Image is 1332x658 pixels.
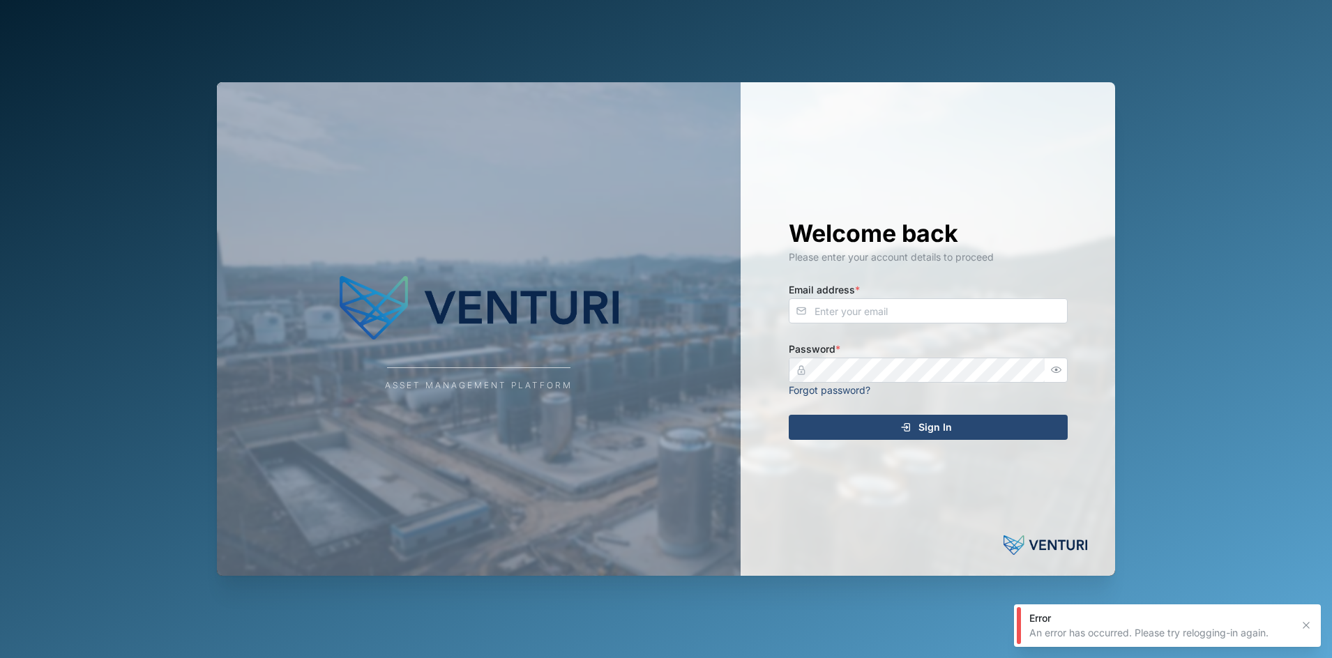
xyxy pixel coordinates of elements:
[1029,611,1292,625] div: Error
[789,250,1068,265] div: Please enter your account details to proceed
[789,298,1068,323] input: Enter your email
[340,266,619,349] img: Company Logo
[789,384,870,396] a: Forgot password?
[789,218,1068,249] h1: Welcome back
[1029,626,1292,640] div: An error has occurred. Please try relogging-in again.
[789,415,1068,440] button: Sign In
[1004,531,1087,559] img: Powered by: Venturi
[385,379,573,392] div: Asset Management Platform
[918,415,952,439] span: Sign In
[789,282,860,298] label: Email address
[789,342,840,357] label: Password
